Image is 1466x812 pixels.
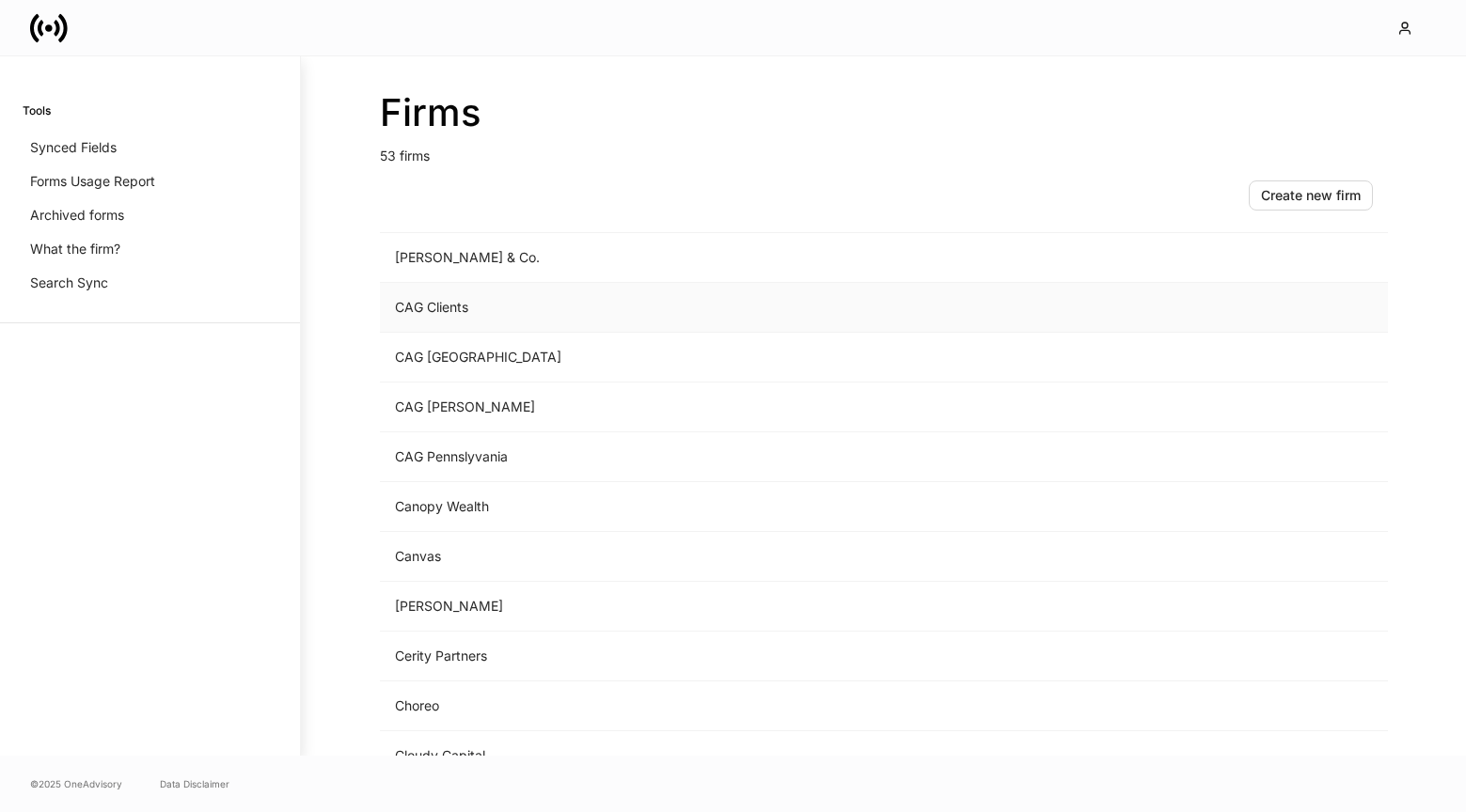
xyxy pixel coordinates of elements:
[30,273,108,292] p: Search Sync
[30,240,120,258] p: What the firm?
[23,266,277,300] a: Search Sync
[380,632,1076,681] td: Cerity Partners
[380,90,1388,135] h2: Firms
[380,135,1388,165] p: 53 firms
[30,776,122,791] span: © 2025 OneAdvisory
[380,283,1076,333] td: CAG Clients
[380,432,1076,482] td: CAG Pennslyvania
[30,206,124,225] p: Archived forms
[380,333,1076,383] td: CAG [GEOGRAPHIC_DATA]
[1249,180,1373,211] button: Create new firm
[23,232,277,266] a: What the firm?
[380,383,1076,432] td: CAG [PERSON_NAME]
[23,101,51,119] h6: Tools
[380,482,1076,532] td: Canopy Wealth
[1261,186,1361,205] div: Create new firm
[23,131,277,164] a: Synced Fields
[23,198,277,232] a: Archived forms
[30,138,117,157] p: Synced Fields
[160,776,229,791] a: Data Disclaimer
[30,172,155,191] p: Forms Usage Report
[380,731,1076,781] td: Cloudy Capital
[380,681,1076,731] td: Choreo
[380,582,1076,632] td: [PERSON_NAME]
[380,532,1076,582] td: Canvas
[380,233,1076,283] td: [PERSON_NAME] & Co.
[23,164,277,198] a: Forms Usage Report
